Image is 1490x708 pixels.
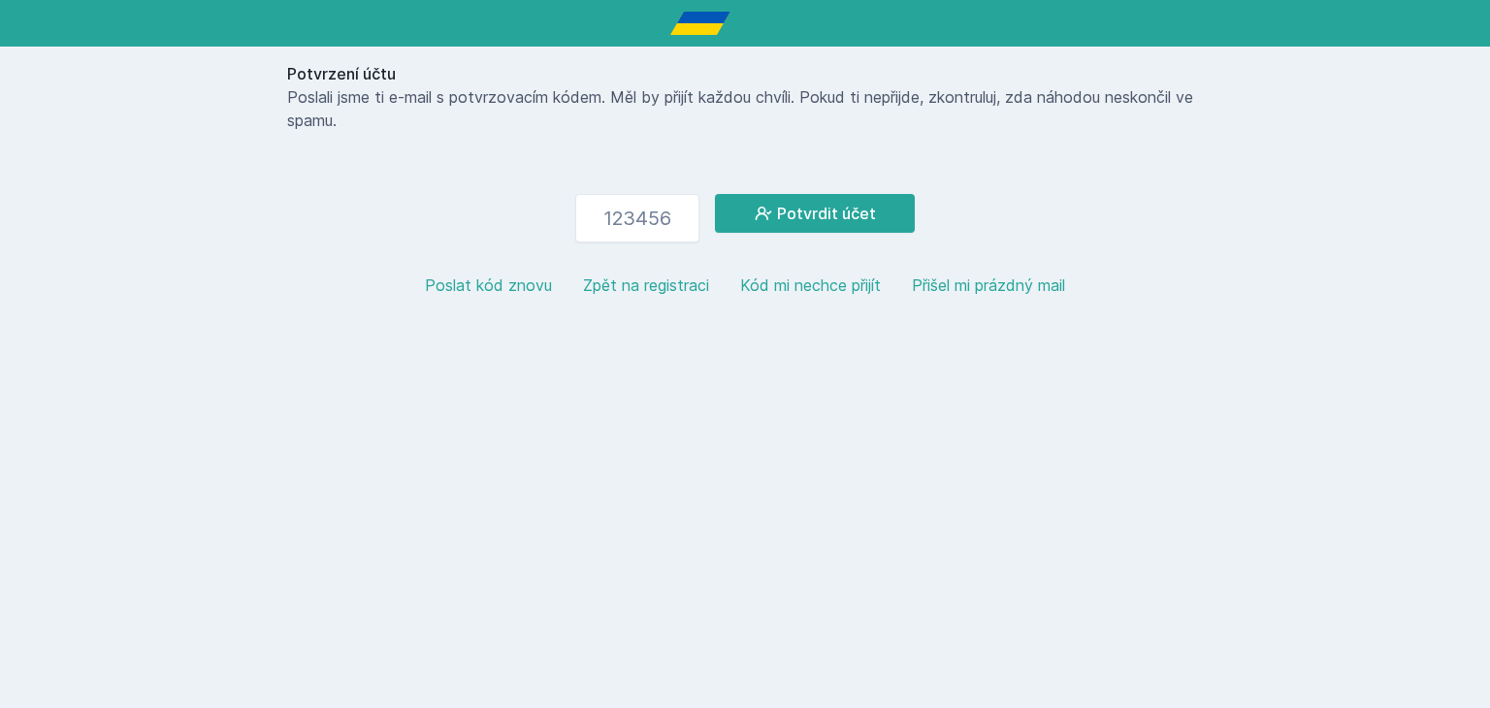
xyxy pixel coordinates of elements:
[740,274,881,297] button: Kód mi nechce přijít
[287,85,1203,132] p: Poslali jsme ti e-mail s potvrzovacím kódem. Měl by přijít každou chvíli. Pokud ti nepřijde, zkon...
[583,274,709,297] button: Zpět na registraci
[425,274,552,297] button: Poslat kód znovu
[912,274,1065,297] button: Přišel mi prázdný mail
[715,194,915,233] button: Potvrdit účet
[575,194,699,242] input: 123456
[287,62,1203,85] h1: Potvrzení účtu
